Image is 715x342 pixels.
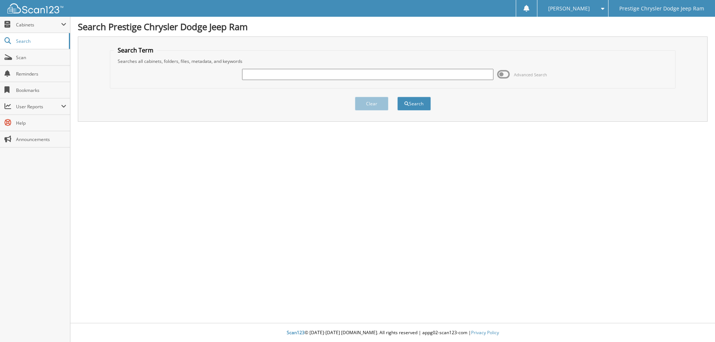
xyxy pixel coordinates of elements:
[355,97,388,111] button: Clear
[114,58,672,64] div: Searches all cabinets, folders, files, metadata, and keywords
[78,20,708,33] h1: Search Prestige Chrysler Dodge Jeep Ram
[70,324,715,342] div: © [DATE]-[DATE] [DOMAIN_NAME]. All rights reserved | appg02-scan123-com |
[514,72,547,77] span: Advanced Search
[16,38,65,44] span: Search
[16,71,66,77] span: Reminders
[287,329,305,336] span: Scan123
[16,103,61,110] span: User Reports
[16,87,66,93] span: Bookmarks
[16,120,66,126] span: Help
[16,22,61,28] span: Cabinets
[16,54,66,61] span: Scan
[548,6,590,11] span: [PERSON_NAME]
[16,136,66,143] span: Announcements
[678,306,715,342] iframe: Chat Widget
[114,46,157,54] legend: Search Term
[471,329,499,336] a: Privacy Policy
[7,3,63,13] img: scan123-logo-white.svg
[619,6,704,11] span: Prestige Chrysler Dodge Jeep Ram
[397,97,431,111] button: Search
